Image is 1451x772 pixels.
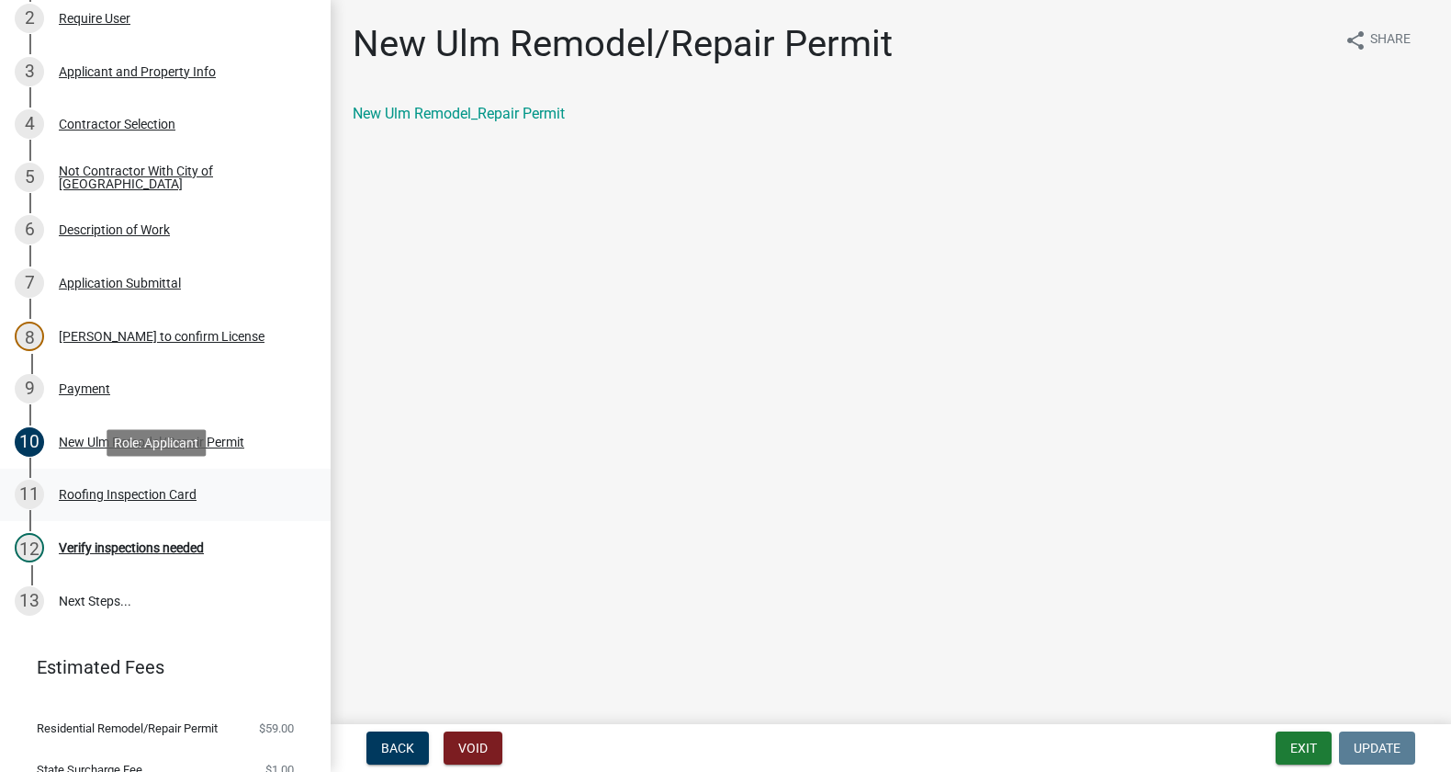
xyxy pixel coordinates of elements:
[1330,22,1425,58] button: shareShare
[1339,732,1415,765] button: Update
[15,480,44,509] div: 11
[107,429,206,456] div: Role: Applicant
[381,741,414,755] span: Back
[15,163,44,192] div: 5
[353,22,893,66] h1: New Ulm Remodel/Repair Permit
[15,649,301,686] a: Estimated Fees
[15,322,44,351] div: 8
[15,427,44,457] div: 10
[366,732,429,765] button: Back
[59,65,216,78] div: Applicant and Property Info
[1354,741,1400,755] span: Update
[59,488,197,501] div: Roofing Inspection Card
[15,57,44,86] div: 3
[353,105,565,122] a: New Ulm Remodel_Repair Permit
[59,330,264,343] div: [PERSON_NAME] to confirm License
[59,541,204,554] div: Verify inspections needed
[15,215,44,244] div: 6
[59,118,175,131] div: Contractor Selection
[15,268,44,298] div: 7
[1370,29,1411,51] span: Share
[1276,732,1332,765] button: Exit
[59,277,181,289] div: Application Submittal
[15,533,44,562] div: 12
[15,4,44,33] div: 2
[15,374,44,403] div: 9
[15,586,44,616] div: 13
[259,722,294,734] span: $59.00
[59,223,170,236] div: Description of Work
[59,12,130,25] div: Require User
[59,165,301,190] div: Not Contractor With City of [GEOGRAPHIC_DATA]
[15,109,44,139] div: 4
[1344,29,1367,51] i: share
[444,732,502,765] button: Void
[59,382,110,395] div: Payment
[37,722,218,734] span: Residential Remodel/Repair Permit
[59,436,244,448] div: New Ulm Remodel/Repair Permit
